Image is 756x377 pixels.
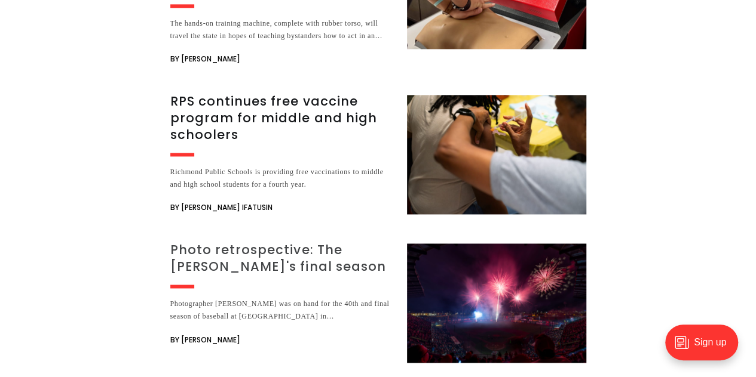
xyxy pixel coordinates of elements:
[170,332,240,347] span: By [PERSON_NAME]
[170,243,586,363] a: Photo retrospective: The [PERSON_NAME]'s final season Photographer [PERSON_NAME] was on hand for ...
[170,93,393,143] h3: RPS continues free vaccine program for middle and high schoolers
[170,200,273,215] span: By [PERSON_NAME] Ifatusin
[407,95,586,214] img: RPS continues free vaccine program for middle and high schoolers
[170,95,586,215] a: RPS continues free vaccine program for middle and high schoolers Richmond Public Schools is provi...
[170,17,393,42] div: The hands-on training machine, complete with rubber torso, will travel the state in hopes of teac...
[170,52,240,66] span: By [PERSON_NAME]
[407,243,586,363] img: Photo retrospective: The Diamond's final season
[170,166,393,191] div: Richmond Public Schools is providing free vaccinations to middle and high school students for a f...
[170,298,393,323] div: Photographer [PERSON_NAME] was on hand for the 40th and final season of baseball at [GEOGRAPHIC_D...
[170,242,393,275] h3: Photo retrospective: The [PERSON_NAME]'s final season
[655,319,756,377] iframe: portal-trigger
